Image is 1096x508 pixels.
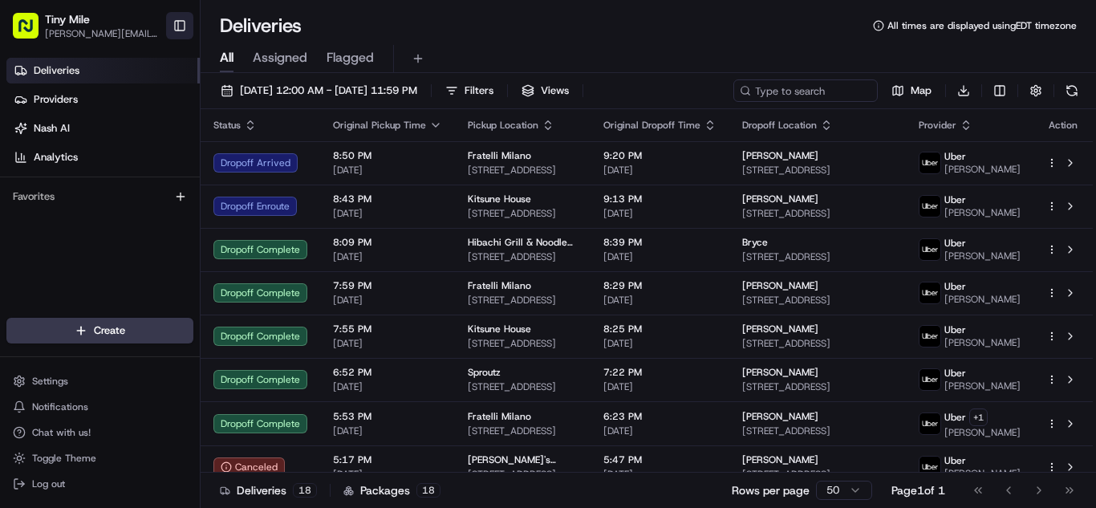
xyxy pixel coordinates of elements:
span: [PERSON_NAME] [944,206,1021,219]
span: Pylon [160,272,194,284]
span: Map [911,83,932,98]
span: [DATE] [333,380,442,393]
span: All [220,48,233,67]
span: 5:53 PM [333,410,442,423]
button: Log out [6,473,193,495]
a: Providers [6,87,200,112]
div: Start new chat [55,153,263,169]
button: Filters [438,79,501,102]
a: Powered byPylon [113,271,194,284]
span: [DATE] [603,250,716,263]
span: [PERSON_NAME] [742,366,818,379]
span: [STREET_ADDRESS] [468,425,578,437]
a: Analytics [6,144,200,170]
div: Action [1046,119,1080,132]
span: [DATE] [603,337,716,350]
span: 7:22 PM [603,366,716,379]
span: Original Dropoff Time [603,119,700,132]
span: 9:20 PM [603,149,716,162]
span: [PERSON_NAME] [742,279,818,292]
div: Favorites [6,184,193,209]
div: 📗 [16,234,29,247]
span: Original Pickup Time [333,119,426,132]
span: 6:23 PM [603,410,716,423]
span: Bryce [742,236,768,249]
span: Uber [944,237,966,250]
div: Deliveries [220,482,317,498]
a: 📗Knowledge Base [10,226,129,255]
span: [STREET_ADDRESS] [468,250,578,263]
span: Pickup Location [468,119,538,132]
span: Notifications [32,400,88,413]
span: [STREET_ADDRESS] [742,164,893,177]
span: Analytics [34,150,78,165]
span: [DATE] [333,468,442,481]
img: uber-new-logo.jpeg [919,457,940,478]
button: Start new chat [273,158,292,177]
a: Deliveries [6,58,200,83]
span: [PERSON_NAME] [944,293,1021,306]
span: [DATE] [333,425,442,437]
span: [STREET_ADDRESS] [742,207,893,220]
img: uber-new-logo.jpeg [919,369,940,390]
button: Notifications [6,396,193,418]
span: [DATE] [603,380,716,393]
span: 6:52 PM [333,366,442,379]
span: Settings [32,375,68,388]
span: Hibachi Grill & Noodle Bar (Brickell) [468,236,578,249]
img: uber-new-logo.jpeg [919,326,940,347]
img: 1736555255976-a54dd68f-1ca7-489b-9aae-adbdc363a1c4 [16,153,45,182]
span: [DATE] [333,337,442,350]
button: [PERSON_NAME][EMAIL_ADDRESS][DOMAIN_NAME] [45,27,160,40]
div: 18 [293,483,317,498]
span: Uber [944,280,966,293]
span: API Documentation [152,233,258,249]
span: [DATE] [603,425,716,437]
span: 8:25 PM [603,323,716,335]
span: [DATE] [333,294,442,307]
span: [STREET_ADDRESS] [742,250,893,263]
span: All times are displayed using EDT timezone [887,19,1077,32]
span: [STREET_ADDRESS] [742,294,893,307]
span: Uber [944,367,966,380]
span: [PERSON_NAME] [944,426,1021,439]
div: 💻 [136,234,148,247]
span: 8:43 PM [333,193,442,205]
button: Views [514,79,576,102]
span: Fratelli Milano [468,149,531,162]
span: [STREET_ADDRESS] [468,207,578,220]
span: [STREET_ADDRESS] [742,425,893,437]
span: 5:17 PM [333,453,442,466]
span: [PERSON_NAME] [944,467,1021,480]
span: [PERSON_NAME] [742,410,818,423]
span: [PERSON_NAME] [742,453,818,466]
span: [PERSON_NAME]'s Pizzeria [468,453,578,466]
span: [PERSON_NAME] [742,149,818,162]
span: [DATE] [603,468,716,481]
img: uber-new-logo.jpeg [919,239,940,260]
button: Tiny Mile[PERSON_NAME][EMAIL_ADDRESS][DOMAIN_NAME] [6,6,166,45]
span: [STREET_ADDRESS] [468,337,578,350]
div: 18 [416,483,440,498]
span: [DATE] 12:00 AM - [DATE] 11:59 PM [240,83,417,98]
span: Create [94,323,125,338]
button: [DATE] 12:00 AM - [DATE] 11:59 PM [213,79,424,102]
span: 8:09 PM [333,236,442,249]
span: [DATE] [603,294,716,307]
span: Dropoff Location [742,119,817,132]
span: [STREET_ADDRESS] [468,164,578,177]
img: uber-new-logo.jpeg [919,152,940,173]
button: Canceled [213,457,285,477]
span: [DATE] [333,207,442,220]
span: Toggle Theme [32,452,96,465]
span: Fratelli Milano [468,279,531,292]
p: Welcome 👋 [16,64,292,90]
span: 7:59 PM [333,279,442,292]
span: [STREET_ADDRESS] [468,380,578,393]
div: Page 1 of 1 [891,482,945,498]
span: Views [541,83,569,98]
span: 9:13 PM [603,193,716,205]
h1: Deliveries [220,13,302,39]
span: [STREET_ADDRESS] [468,468,578,481]
span: [PERSON_NAME] [944,336,1021,349]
